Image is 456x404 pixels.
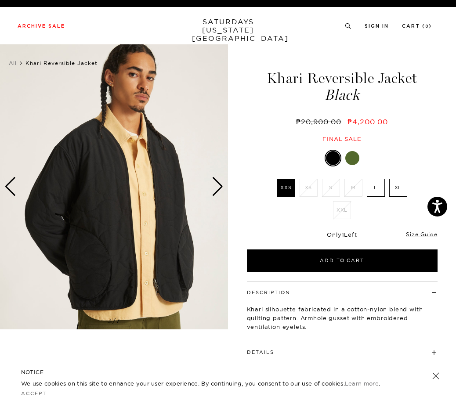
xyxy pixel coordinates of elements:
label: XL [389,179,407,197]
span: 1 [342,231,344,238]
p: We use cookies on this site to enhance your user experience. By continuing, you consent to our us... [21,379,404,388]
a: Accept [21,390,47,397]
a: All [9,60,17,66]
p: Khari silhouette fabricated in a cotton-nylon blend with quilting pattern. Armhole gusset with em... [247,305,438,331]
del: ₱20,900.00 [296,117,345,126]
a: Size Guide [406,231,437,238]
div: Only Left [247,231,438,238]
button: Add to Cart [247,249,438,272]
span: Khari Reversible Jacket [25,60,98,66]
div: Next slide [212,177,224,196]
a: Archive Sale [18,24,65,29]
a: Sign In [365,24,389,29]
span: 7 [116,317,120,325]
a: Cart (0) [402,24,432,29]
span: Black [246,88,439,102]
a: Learn more [345,380,379,387]
span: 3 [108,317,112,325]
button: Details [247,350,274,355]
label: XXS [277,179,295,197]
h5: NOTICE [21,368,435,376]
small: 0 [425,25,429,29]
button: Description [247,290,290,295]
div: Previous slide [4,177,16,196]
div: Final sale [246,135,439,143]
span: ₱4,200.00 [347,117,388,126]
label: L [367,179,385,197]
a: SATURDAYS[US_STATE][GEOGRAPHIC_DATA] [192,18,264,43]
h1: Khari Reversible Jacket [246,71,439,102]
